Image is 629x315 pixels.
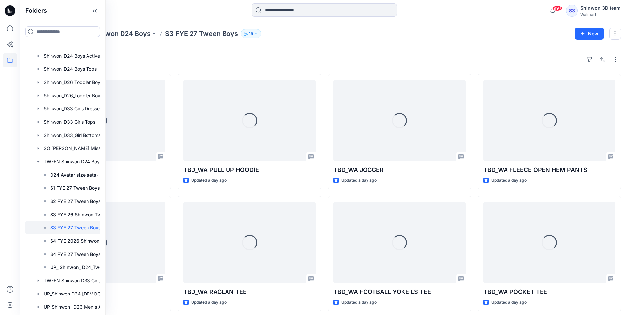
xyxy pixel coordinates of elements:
[50,237,115,245] p: S4 FYE 2026 Shinwon Tween
[575,28,604,40] button: New
[165,29,238,38] p: S3 FYE 27 Tween Boys
[191,299,227,306] p: Updated a day ago
[183,287,315,296] p: TBD_WA RAGLAN TEE
[241,29,261,38] button: 15
[333,165,466,175] p: TBD_WA JOGGER
[566,5,578,17] div: S3
[50,211,109,218] p: S3 FYE 26 Shinwon Tween
[50,263,120,271] p: UP_ Shinwon_ D24_Tween_Boys Board
[50,171,120,179] p: D24 Avatar size sets- [PERSON_NAME]
[50,250,101,258] p: S4 FYE 27 Tween Boys
[50,184,111,192] p: S1 FYE 27 Tween Boys D24
[341,177,377,184] p: Updated a day ago
[333,287,466,296] p: TBD_WA FOOTBALL YOKE LS TEE
[183,165,315,175] p: TBD_WA PULL UP HOODIE
[341,299,377,306] p: Updated a day ago
[191,177,227,184] p: Updated a day ago
[249,30,253,37] p: 15
[580,4,621,12] div: Shinwon 3D team
[580,12,621,17] div: Walmart
[483,287,615,296] p: TBD_WA POCKET TEE
[491,177,527,184] p: Updated a day ago
[66,29,151,38] a: TWEEN Shinwon D24 Boys
[491,299,527,306] p: Updated a day ago
[483,165,615,175] p: TBD_WA FLEECE OPEN HEM PANTS
[50,197,101,205] p: S2 FYE 27 Tween Boys
[50,224,101,232] p: S3 FYE 27 Tween Boys
[552,6,562,11] span: 99+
